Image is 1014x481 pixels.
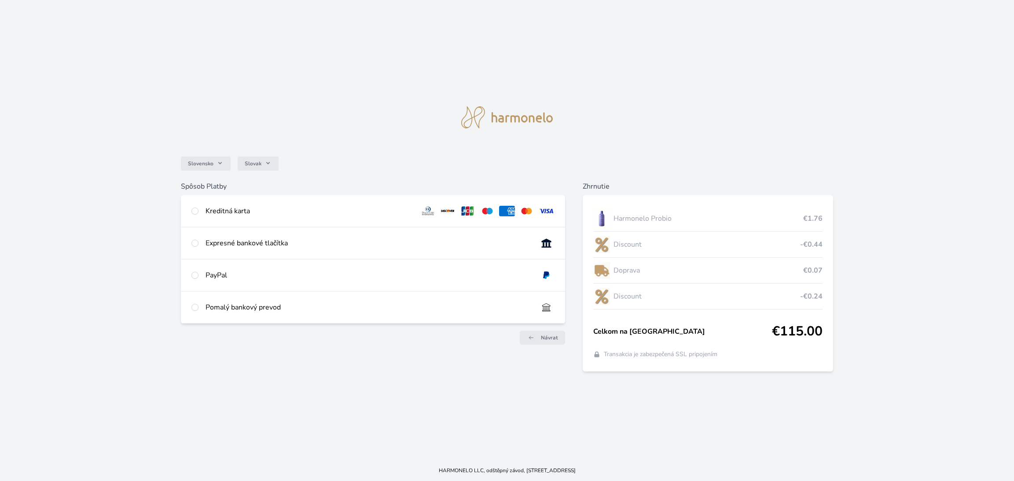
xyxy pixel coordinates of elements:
button: Slovensko [181,157,231,171]
span: -€0.24 [800,291,823,302]
img: amex.svg [499,206,515,216]
img: CLEAN_PROBIO_se_stinem_x-lo.jpg [593,208,610,230]
div: Pomalý bankový prevod [206,302,532,313]
span: Slovak [245,160,261,167]
img: discount-lo.png [593,285,610,307]
div: Kreditná karta [206,206,413,216]
span: Discount [614,291,800,302]
div: PayPal [206,270,532,281]
img: diners.svg [420,206,436,216]
img: visa.svg [538,206,555,216]
button: Slovak [238,157,279,171]
span: €115.00 [772,324,823,339]
h6: Zhrnutie [583,181,833,192]
img: delivery-lo.png [593,259,610,281]
span: €0.07 [803,265,823,276]
img: bankTransfer_IBAN.svg [538,302,555,313]
span: Slovensko [188,160,213,167]
img: paypal.svg [538,270,555,281]
span: -€0.44 [800,239,823,250]
span: Discount [614,239,800,250]
img: onlineBanking_SK.svg [538,238,555,248]
img: logo.svg [461,106,553,128]
div: Expresné bankové tlačítka [206,238,532,248]
span: Transakcia je zabezpečená SSL pripojením [604,350,717,359]
img: mc.svg [518,206,535,216]
span: €1.76 [803,213,823,224]
span: Celkom na [GEOGRAPHIC_DATA] [593,326,772,337]
img: maestro.svg [479,206,496,216]
span: Doprava [614,265,803,276]
span: Návrat [541,334,558,341]
a: Návrat [520,331,565,345]
img: discount-lo.png [593,233,610,255]
img: discover.svg [440,206,456,216]
h6: Spôsob Platby [181,181,566,192]
span: Harmonelo Probio [614,213,803,224]
img: jcb.svg [459,206,476,216]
